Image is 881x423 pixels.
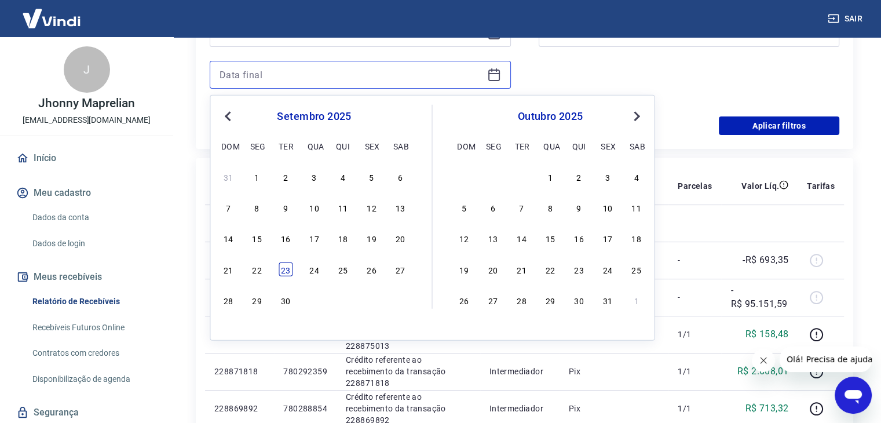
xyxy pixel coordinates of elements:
button: Meu cadastro [14,180,159,206]
div: month 2025-10 [456,168,645,308]
div: seg [486,138,500,152]
div: sex [364,138,378,152]
p: - [678,291,712,303]
div: Choose quarta-feira, 15 de outubro de 2025 [543,231,557,245]
span: Olá! Precisa de ajuda? [7,8,97,17]
div: Choose segunda-feira, 20 de outubro de 2025 [486,262,500,276]
div: Choose sexta-feira, 31 de outubro de 2025 [601,293,615,307]
div: Choose terça-feira, 16 de setembro de 2025 [279,231,293,245]
p: R$ 713,32 [745,402,789,415]
p: 228869892 [214,403,265,414]
div: Choose quarta-feira, 8 de outubro de 2025 [543,200,557,214]
div: Choose sexta-feira, 5 de setembro de 2025 [364,170,378,184]
div: Choose quarta-feira, 22 de outubro de 2025 [543,262,557,276]
p: Valor Líq. [741,180,779,192]
p: 1/1 [678,366,712,377]
div: Choose quarta-feira, 1 de outubro de 2025 [543,170,557,184]
a: Relatório de Recebíveis [28,290,159,313]
div: ter [514,138,528,152]
a: Disponibilização de agenda [28,367,159,391]
p: 780292359 [283,366,327,377]
div: qui [336,138,350,152]
div: qui [572,138,586,152]
div: Choose quinta-feira, 2 de outubro de 2025 [336,293,350,307]
div: Choose segunda-feira, 6 de outubro de 2025 [486,200,500,214]
a: Recebíveis Futuros Online [28,316,159,340]
iframe: Fechar mensagem [752,349,775,372]
div: Choose quarta-feira, 17 de setembro de 2025 [307,231,321,245]
p: Crédito referente ao recebimento da transação 228871818 [346,354,471,389]
button: Meus recebíveis [14,264,159,290]
div: outubro 2025 [456,110,645,123]
a: Contratos com credores [28,341,159,365]
p: -R$ 693,35 [743,253,788,267]
p: -R$ 95.151,59 [730,283,788,311]
div: Choose terça-feira, 9 de setembro de 2025 [279,200,293,214]
div: Choose domingo, 14 de setembro de 2025 [221,231,235,245]
iframe: Botão para abrir a janela de mensagens [835,377,872,414]
p: Pix [569,403,659,414]
div: seg [250,138,264,152]
div: Choose quarta-feira, 3 de setembro de 2025 [307,170,321,184]
a: Dados de login [28,232,159,256]
div: Choose segunda-feira, 29 de setembro de 2025 [250,293,264,307]
p: Jhonny Maprelian [38,97,134,110]
div: Choose sábado, 11 de outubro de 2025 [630,200,644,214]
div: Choose terça-feira, 7 de outubro de 2025 [514,200,528,214]
div: qua [307,138,321,152]
div: Choose sexta-feira, 3 de outubro de 2025 [601,170,615,184]
div: Choose segunda-feira, 27 de outubro de 2025 [486,293,500,307]
div: Choose domingo, 7 de setembro de 2025 [221,200,235,214]
div: ter [279,138,293,152]
div: sex [601,138,615,152]
div: Choose quarta-feira, 1 de outubro de 2025 [307,293,321,307]
div: Choose sexta-feira, 24 de outubro de 2025 [601,262,615,276]
div: Choose quarta-feira, 10 de setembro de 2025 [307,200,321,214]
p: R$ 158,48 [745,327,789,341]
p: R$ 2.608,01 [737,364,788,378]
div: Choose segunda-feira, 13 de outubro de 2025 [486,231,500,245]
p: Parcelas [678,180,712,192]
div: Choose terça-feira, 21 de outubro de 2025 [514,262,528,276]
div: dom [457,138,471,152]
div: Choose segunda-feira, 29 de setembro de 2025 [486,170,500,184]
div: Choose quinta-feira, 18 de setembro de 2025 [336,231,350,245]
div: Choose quarta-feira, 29 de outubro de 2025 [543,293,557,307]
p: - [678,254,712,266]
p: Tarifas [807,180,835,192]
div: setembro 2025 [220,110,408,123]
div: Choose sábado, 1 de novembro de 2025 [630,293,644,307]
div: sab [393,138,407,152]
div: Choose quinta-feira, 4 de setembro de 2025 [336,170,350,184]
div: Choose domingo, 26 de outubro de 2025 [457,293,471,307]
div: Choose sábado, 4 de outubro de 2025 [630,170,644,184]
div: Choose segunda-feira, 8 de setembro de 2025 [250,200,264,214]
div: dom [221,138,235,152]
div: Choose quinta-feira, 16 de outubro de 2025 [572,231,586,245]
div: Choose sábado, 4 de outubro de 2025 [393,293,407,307]
div: Choose quinta-feira, 23 de outubro de 2025 [572,262,586,276]
div: Choose sábado, 18 de outubro de 2025 [630,231,644,245]
p: Intermediador [489,403,550,414]
div: Choose quinta-feira, 2 de outubro de 2025 [572,170,586,184]
div: Choose domingo, 12 de outubro de 2025 [457,231,471,245]
div: Choose terça-feira, 2 de setembro de 2025 [279,170,293,184]
div: Choose segunda-feira, 22 de setembro de 2025 [250,262,264,276]
p: 780288854 [283,403,327,414]
div: Choose domingo, 31 de agosto de 2025 [221,170,235,184]
a: Início [14,145,159,171]
div: Choose sexta-feira, 3 de outubro de 2025 [364,293,378,307]
button: Next Month [630,110,644,123]
div: sab [630,138,644,152]
div: Choose quinta-feira, 30 de outubro de 2025 [572,293,586,307]
iframe: Mensagem da empresa [780,347,872,372]
p: 1/1 [678,329,712,340]
div: J [64,46,110,93]
p: 228871818 [214,366,265,377]
div: Choose sexta-feira, 26 de setembro de 2025 [364,262,378,276]
div: Choose domingo, 5 de outubro de 2025 [457,200,471,214]
div: Choose sábado, 13 de setembro de 2025 [393,200,407,214]
div: Choose domingo, 28 de setembro de 2025 [221,293,235,307]
div: qua [543,138,557,152]
div: Choose domingo, 21 de setembro de 2025 [221,262,235,276]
